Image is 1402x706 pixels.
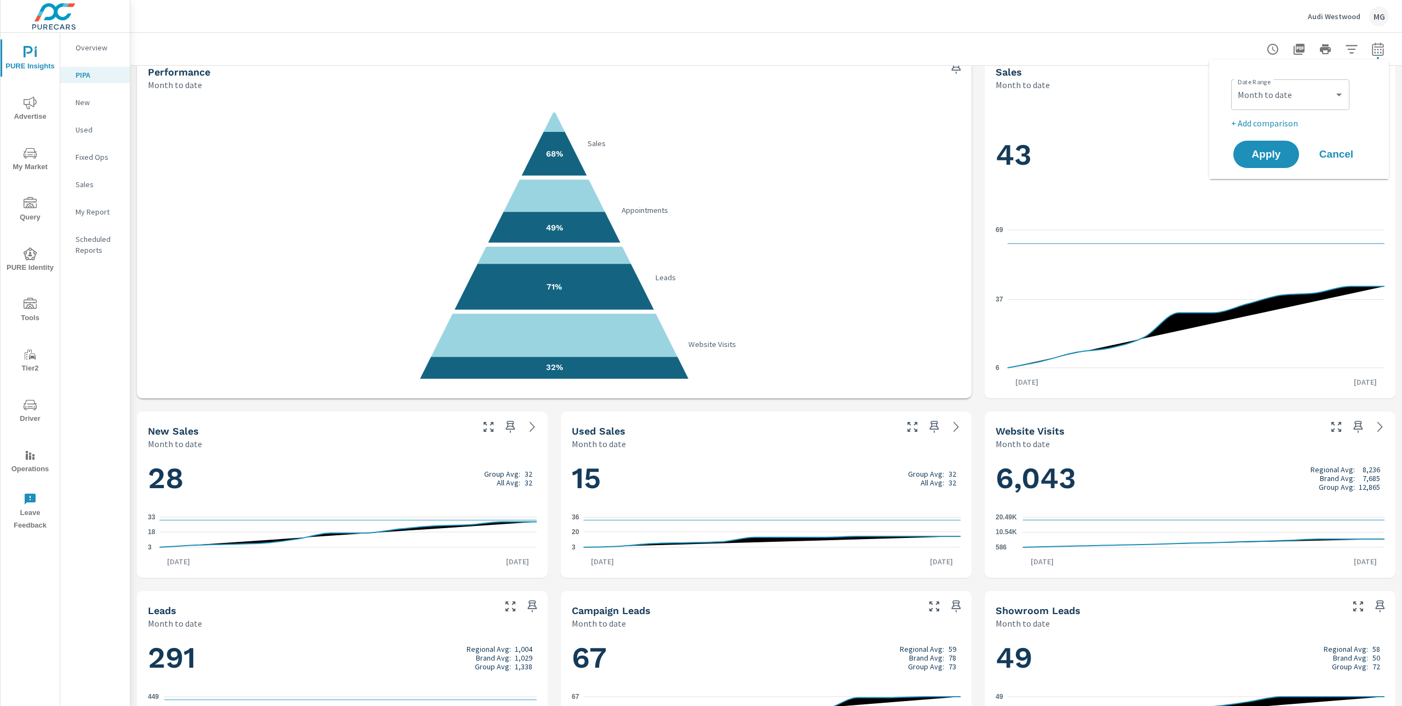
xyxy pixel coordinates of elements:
a: See more details in report [1371,418,1389,436]
text: 37 [996,296,1003,304]
text: Website Visits [688,339,736,349]
span: PURE Identity [4,247,56,274]
div: nav menu [1,33,60,536]
span: Leave Feedback [4,493,56,532]
text: Sales [588,138,606,148]
span: Save this to your personalized report [524,598,541,615]
p: Brand Avg: [1320,474,1355,483]
h1: 67 [572,639,961,676]
p: Audi Westwood [1308,11,1360,21]
p: Month to date [996,78,1050,91]
p: Month to date [148,617,202,630]
text: 449 [148,693,159,701]
p: Month to date [996,437,1050,450]
p: Month to date [148,437,202,450]
button: Apply [1233,141,1299,168]
text: 49 [996,693,1003,701]
p: Month to date [572,617,626,630]
p: My Report [76,206,121,217]
h5: Used Sales [572,425,625,437]
p: 58 [1372,645,1380,653]
p: Scheduled Reports [76,234,121,256]
p: Regional Avg: [1324,645,1368,653]
p: Sales [76,179,121,190]
text: 49% [546,223,563,233]
div: New [60,94,130,111]
p: [DATE] [583,556,622,567]
p: [DATE] [922,556,961,567]
p: Brand Avg: [1333,653,1368,662]
div: PIPA [60,67,130,83]
p: 59 [949,645,956,653]
p: Regional Avg: [467,645,511,653]
h5: Campaign Leads [572,605,651,616]
p: Regional Avg: [1311,465,1355,474]
p: [DATE] [1008,377,1046,387]
text: 36 [572,513,579,521]
p: [DATE] [1023,556,1061,567]
text: 3 [148,543,152,551]
span: Apply [1244,149,1288,159]
div: MG [1369,7,1389,26]
h1: 6,043 [996,460,1384,497]
span: Save this to your personalized report [947,59,965,77]
p: PIPA [76,70,121,80]
span: Advertise [4,96,56,123]
button: Make Fullscreen [926,598,943,615]
div: My Report [60,204,130,220]
p: Brand Avg: [476,653,511,662]
h5: Performance [148,66,210,78]
h1: 43 [996,136,1384,173]
p: 73 [949,662,956,671]
text: 67 [572,693,579,701]
p: 32 [525,470,532,478]
h5: Leads [148,605,176,616]
span: Operations [4,449,56,476]
div: Scheduled Reports [60,231,130,258]
p: + Add comparison [1231,117,1371,130]
p: Used [76,124,121,135]
p: Month to date [996,617,1050,630]
p: Group Avg: [1319,483,1355,491]
text: 32% [546,362,563,372]
span: Save this to your personalized report [1349,418,1367,436]
text: Leads [655,273,676,282]
span: Query [4,197,56,224]
p: All Avg: [921,478,944,487]
button: Apply Filters [1341,38,1363,60]
text: 586 [996,543,1007,551]
h1: 291 [148,639,537,676]
h5: New Sales [148,425,199,437]
span: Cancel [1314,149,1358,159]
p: 78 [949,653,956,662]
p: 8,236 [1363,465,1380,474]
text: 68% [546,149,563,159]
p: 32 [949,478,956,487]
span: PURE Insights [4,46,56,73]
p: 7,685 [1363,474,1380,483]
h5: Showroom Leads [996,605,1081,616]
p: Fixed Ops [76,152,121,163]
p: 1,338 [515,662,532,671]
div: Overview [60,39,130,56]
text: 69 [996,226,1003,234]
text: 33 [148,513,156,521]
text: 10.54K [996,529,1017,536]
button: Make Fullscreen [1349,598,1367,615]
p: New [76,97,121,108]
div: Used [60,121,130,138]
p: [DATE] [1346,556,1384,567]
h1: 15 [572,460,961,497]
p: [DATE] [1346,377,1384,387]
p: [DATE] [159,556,198,567]
a: See more details in report [524,418,541,436]
text: 3 [572,543,576,551]
text: Appointments [622,205,668,215]
span: Driver [4,398,56,425]
span: Tier2 [4,348,56,375]
p: Brand Avg: [909,653,944,662]
button: Make Fullscreen [502,598,519,615]
p: 32 [949,470,956,478]
text: 20 [572,528,579,536]
p: Group Avg: [484,470,520,478]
